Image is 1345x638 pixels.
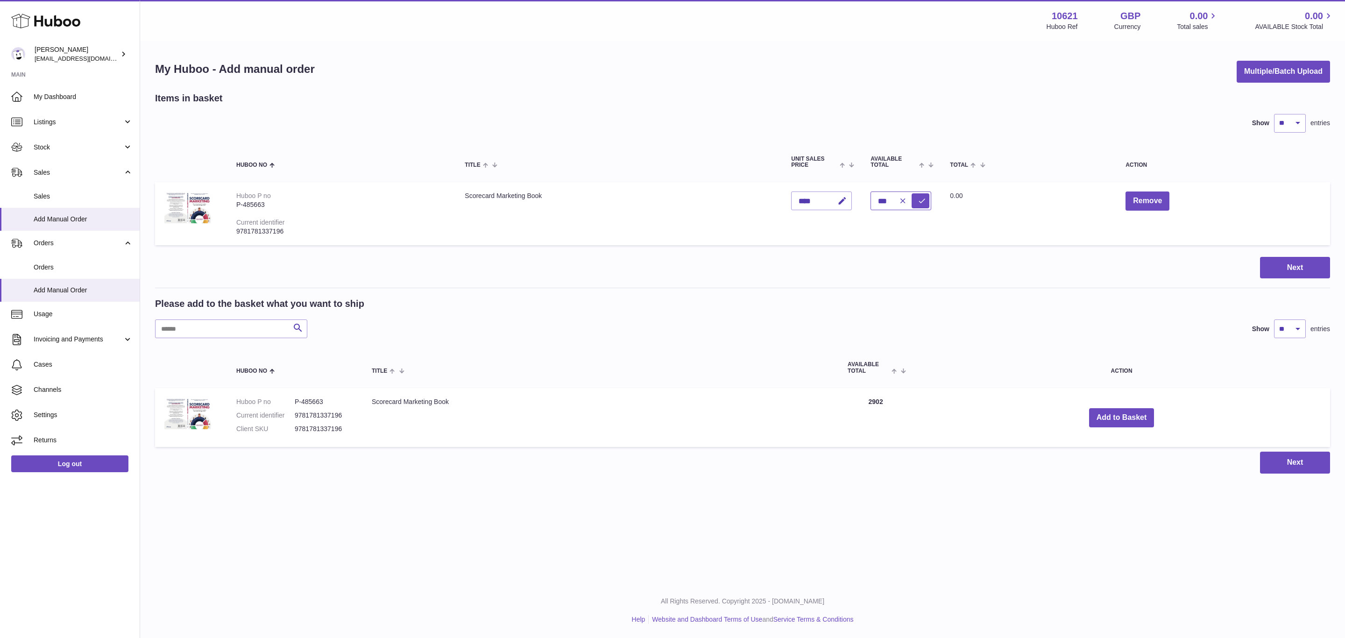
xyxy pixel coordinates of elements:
[34,263,133,272] span: Orders
[871,156,917,168] span: AVAILABLE Total
[295,397,353,406] dd: P-485663
[1255,10,1334,31] a: 0.00 AVAILABLE Stock Total
[1260,257,1330,279] button: Next
[465,162,480,168] span: Title
[1120,10,1140,22] strong: GBP
[455,182,782,245] td: Scorecard Marketing Book
[35,45,119,63] div: [PERSON_NAME]
[1114,22,1141,31] div: Currency
[362,388,838,447] td: Scorecard Marketing Book
[236,368,267,374] span: Huboo no
[155,62,315,77] h1: My Huboo - Add manual order
[1177,22,1218,31] span: Total sales
[34,286,133,295] span: Add Manual Order
[236,200,446,209] div: P-485663
[1260,452,1330,474] button: Next
[164,397,211,429] img: Scorecard Marketing Book
[148,597,1338,606] p: All Rights Reserved. Copyright 2025 - [DOMAIN_NAME]
[1252,325,1269,333] label: Show
[236,192,271,199] div: Huboo P no
[11,455,128,472] a: Log out
[632,616,645,623] a: Help
[1252,119,1269,128] label: Show
[950,192,963,199] span: 0.00
[34,168,123,177] span: Sales
[1126,191,1169,211] button: Remove
[34,192,133,201] span: Sales
[838,388,913,447] td: 2902
[34,215,133,224] span: Add Manual Order
[34,310,133,319] span: Usage
[34,335,123,344] span: Invoicing and Payments
[155,92,223,105] h2: Items in basket
[1089,408,1154,427] button: Add to Basket
[236,162,267,168] span: Huboo no
[649,615,853,624] li: and
[1237,61,1330,83] button: Multiple/Batch Upload
[236,219,285,226] div: Current identifier
[1052,10,1078,22] strong: 10621
[34,118,123,127] span: Listings
[1310,325,1330,333] span: entries
[295,411,353,420] dd: 9781781337196
[1190,10,1208,22] span: 0.00
[773,616,854,623] a: Service Terms & Conditions
[11,47,25,61] img: internalAdmin-10621@internal.huboo.com
[1126,162,1321,168] div: Action
[848,362,889,374] span: AVAILABLE Total
[791,156,837,168] span: Unit Sales Price
[1310,119,1330,128] span: entries
[1255,22,1334,31] span: AVAILABLE Stock Total
[34,239,123,248] span: Orders
[913,352,1330,383] th: Action
[155,298,364,310] h2: Please add to the basket what you want to ship
[236,425,295,433] dt: Client SKU
[236,397,295,406] dt: Huboo P no
[236,227,446,236] div: 9781781337196
[34,92,133,101] span: My Dashboard
[1177,10,1218,31] a: 0.00 Total sales
[372,368,387,374] span: Title
[236,411,295,420] dt: Current identifier
[35,55,137,62] span: [EMAIL_ADDRESS][DOMAIN_NAME]
[1305,10,1323,22] span: 0.00
[1047,22,1078,31] div: Huboo Ref
[34,360,133,369] span: Cases
[34,385,133,394] span: Channels
[164,191,211,223] img: Scorecard Marketing Book
[652,616,762,623] a: Website and Dashboard Terms of Use
[34,436,133,445] span: Returns
[950,162,968,168] span: Total
[34,143,123,152] span: Stock
[295,425,353,433] dd: 9781781337196
[34,411,133,419] span: Settings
